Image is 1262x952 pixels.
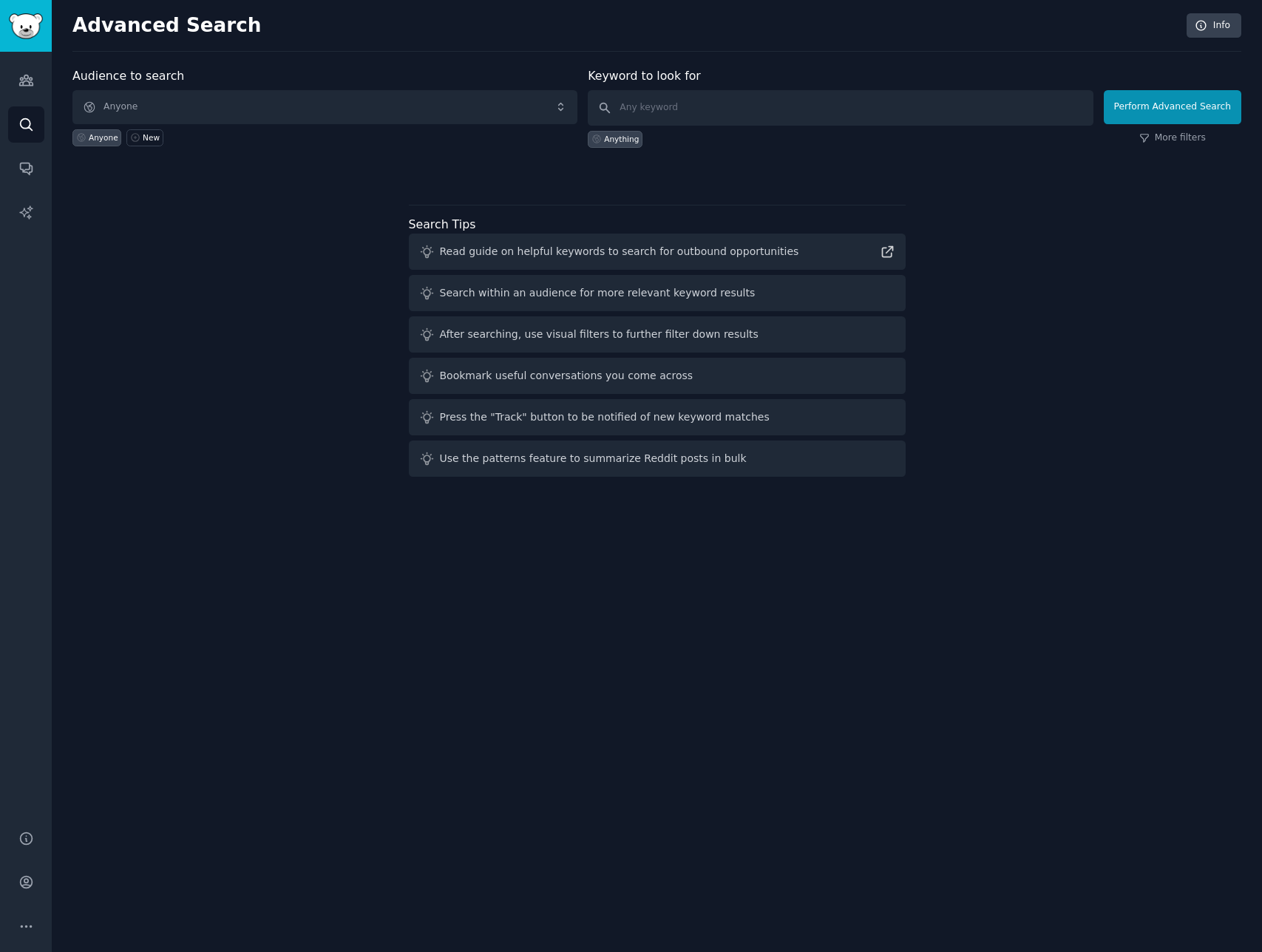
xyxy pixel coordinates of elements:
[1139,132,1206,145] a: More filters
[72,14,1178,38] h2: Advanced Search
[1187,13,1241,38] a: Info
[1104,90,1241,124] button: Perform Advanced Search
[588,69,701,83] label: Keyword to look for
[9,13,43,39] img: GummySearch logo
[604,134,639,144] div: Anything
[143,132,160,143] div: New
[440,285,756,301] div: Search within an audience for more relevant keyword results
[72,69,184,83] label: Audience to search
[409,217,476,231] label: Search Tips
[440,368,693,384] div: Bookmark useful conversations you come across
[440,451,747,466] div: Use the patterns feature to summarize Reddit posts in bulk
[72,90,577,124] button: Anyone
[89,132,118,143] div: Anyone
[588,90,1093,126] input: Any keyword
[126,129,163,146] a: New
[440,409,770,425] div: Press the "Track" button to be notified of new keyword matches
[440,244,799,259] div: Read guide on helpful keywords to search for outbound opportunities
[440,327,759,342] div: After searching, use visual filters to further filter down results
